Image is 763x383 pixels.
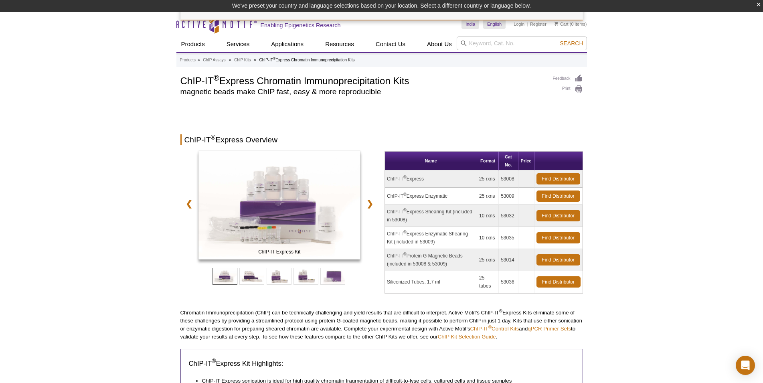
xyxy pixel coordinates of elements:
[180,195,198,213] a: ❮
[555,19,587,29] li: (0 items)
[536,210,580,221] a: Find Distributor
[203,57,226,64] a: ChIP Assays
[477,170,499,188] td: 25 rxns
[259,58,355,62] li: ChIP-IT Express Chromatin Immunoprecipitation Kits
[403,175,406,179] sup: ®
[555,22,558,26] img: Your Cart
[438,334,496,340] a: ChIP Kit Selection Guide
[555,21,569,27] a: Cart
[488,324,492,329] sup: ®
[499,205,518,227] td: 53032
[180,134,583,145] h2: ChIP-IT Express Overview
[403,192,406,197] sup: ®
[422,36,457,52] a: About Us
[385,205,477,227] td: ChIP-IT Express Shearing Kit (included in 53008)
[536,190,580,202] a: Find Distributor
[499,152,518,170] th: Cat No.
[477,188,499,205] td: 25 rxns
[470,326,519,332] a: ChIP-IT®Control Kits
[536,232,580,243] a: Find Distributor
[477,152,499,170] th: Format
[198,151,361,262] a: ChIP-IT Express Kit
[499,308,502,313] sup: ®
[361,195,378,213] a: ❯
[536,173,580,184] a: Find Distributor
[180,74,545,86] h1: ChIP-IT Express Chromatin Immunoprecipitation Kits
[212,358,216,364] sup: ®
[530,21,546,27] a: Register
[385,227,477,249] td: ChIP-IT Express Enzymatic Shearing Kit (included in 53009)
[180,88,545,95] h2: magnetic beads make ChIP fast, easy & more reproducible
[499,170,518,188] td: 53008
[254,58,256,62] li: »
[499,227,518,249] td: 53035
[213,73,219,82] sup: ®
[385,170,477,188] td: ChIP-IT Express
[198,151,361,259] img: ChIP-IT Express Kit
[518,152,534,170] th: Price
[536,254,580,265] a: Find Distributor
[536,276,581,288] a: Find Distributor
[198,58,200,62] li: »
[385,188,477,205] td: ChIP-IT Express Enzymatic
[553,74,583,83] a: Feedback
[527,19,528,29] li: |
[514,21,524,27] a: Login
[200,248,359,256] span: ChIP-IT Express Kit
[477,249,499,271] td: 25 rxns
[457,36,587,50] input: Keyword, Cat. No.
[477,227,499,249] td: 10 rxns
[180,57,196,64] a: Products
[371,36,410,52] a: Contact Us
[499,188,518,205] td: 53009
[560,40,583,47] span: Search
[499,271,518,293] td: 53036
[176,36,210,52] a: Products
[229,58,231,62] li: »
[461,19,479,29] a: India
[403,208,406,212] sup: ®
[477,271,499,293] td: 25 tubes
[403,230,406,234] sup: ®
[211,134,216,141] sup: ®
[320,36,359,52] a: Resources
[403,252,406,256] sup: ®
[234,57,251,64] a: ChIP Kits
[273,57,275,61] sup: ®
[261,22,341,29] h2: Enabling Epigenetics Research
[385,249,477,271] td: ChIP-IT Protein G Magnetic Beads (included in 53008 & 53009)
[222,36,255,52] a: Services
[499,249,518,271] td: 53014
[528,326,571,332] a: qPCR Primer Sets
[180,309,583,341] p: Chromatin Immunoprecipitation (ChIP) can be technically challenging and yield results that are di...
[266,36,308,52] a: Applications
[736,356,755,375] div: Open Intercom Messenger
[477,205,499,227] td: 10 rxns
[553,85,583,94] a: Print
[483,19,506,29] a: English
[385,271,477,293] td: Siliconized Tubes, 1.7 ml
[385,152,477,170] th: Name
[557,40,585,47] button: Search
[189,359,575,369] h3: ChIP-IT Express Kit Highlights:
